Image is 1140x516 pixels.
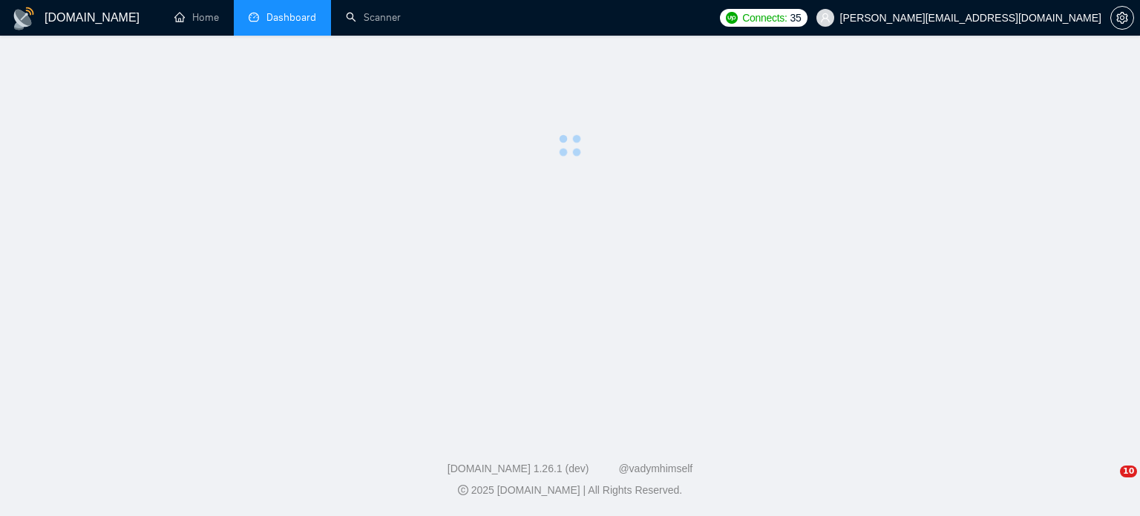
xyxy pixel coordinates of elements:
span: dashboard [249,12,259,22]
img: upwork-logo.png [726,12,738,24]
img: logo [12,7,36,30]
a: setting [1110,12,1134,24]
a: [DOMAIN_NAME] 1.26.1 (dev) [448,463,589,474]
span: 35 [790,10,802,26]
a: @vadymhimself [618,463,692,474]
a: searchScanner [346,11,401,24]
span: setting [1111,12,1133,24]
button: setting [1110,6,1134,30]
div: 2025 [DOMAIN_NAME] | All Rights Reserved. [12,483,1128,498]
span: user [820,13,831,23]
iframe: Intercom live chat [1090,466,1125,501]
span: 10 [1120,466,1137,477]
span: Dashboard [266,11,316,24]
a: homeHome [174,11,219,24]
span: copyright [458,485,468,495]
span: Connects: [742,10,787,26]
